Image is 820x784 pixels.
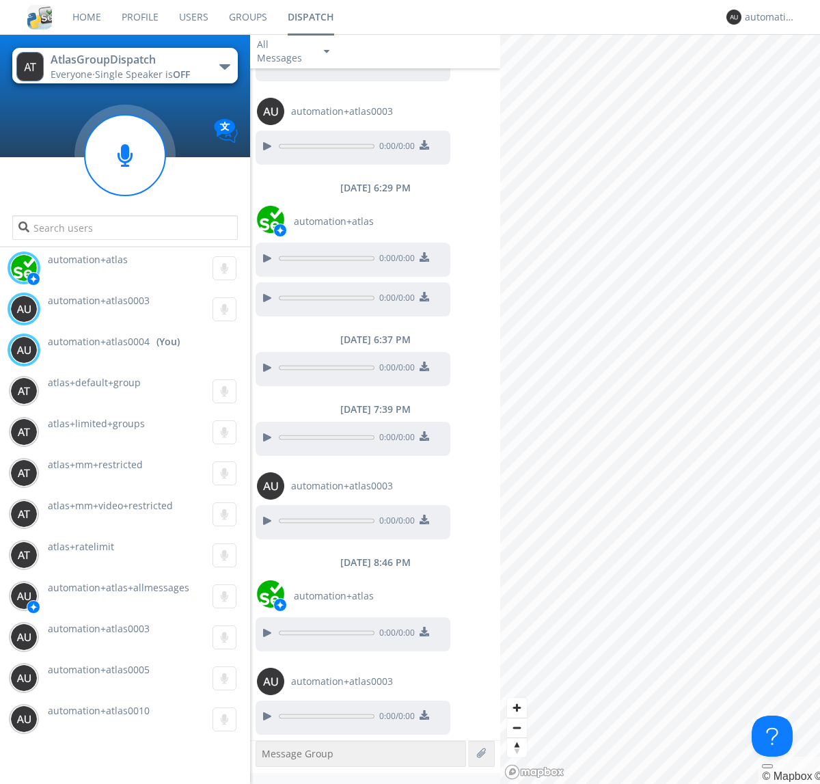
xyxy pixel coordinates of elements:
[10,705,38,733] img: 373638.png
[51,68,204,81] div: Everyone ·
[291,105,393,118] span: automation+atlas0003
[291,675,393,688] span: automation+atlas0003
[374,292,415,307] span: 0:00 / 0:00
[95,68,190,81] span: Single Speaker is
[48,253,128,266] span: automation+atlas
[10,418,38,446] img: 373638.png
[420,292,429,301] img: download media button
[420,252,429,262] img: download media button
[16,52,44,81] img: 373638.png
[324,50,329,53] img: caret-down-sm.svg
[48,499,173,512] span: atlas+mm+video+restricted
[10,336,38,364] img: 373638.png
[27,5,52,29] img: cddb5a64eb264b2086981ab96f4c1ba7
[420,140,429,150] img: download media button
[10,623,38,651] img: 373638.png
[420,362,429,371] img: download media button
[294,589,374,603] span: automation+atlas
[507,738,527,757] button: Reset bearing to north
[48,704,150,717] span: automation+atlas0010
[420,515,429,524] img: download media button
[507,718,527,738] span: Zoom out
[250,333,500,347] div: [DATE] 6:37 PM
[51,52,204,68] div: AtlasGroupDispatch
[752,716,793,757] iframe: Toggle Customer Support
[48,622,150,635] span: automation+atlas0003
[257,98,284,125] img: 373638.png
[726,10,741,25] img: 373638.png
[48,581,189,594] span: automation+atlas+allmessages
[10,664,38,692] img: 373638.png
[250,403,500,416] div: [DATE] 7:39 PM
[762,770,812,782] a: Mapbox
[48,335,150,349] span: automation+atlas0004
[257,472,284,500] img: 373638.png
[10,582,38,610] img: 373638.png
[48,376,141,389] span: atlas+default+group
[214,119,238,143] img: Translation enabled
[250,556,500,569] div: [DATE] 8:46 PM
[507,718,527,738] button: Zoom out
[374,431,415,446] span: 0:00 / 0:00
[374,515,415,530] span: 0:00 / 0:00
[10,377,38,405] img: 373638.png
[291,479,393,493] span: automation+atlas0003
[504,764,564,780] a: Mapbox logo
[257,668,284,695] img: 373638.png
[250,181,500,195] div: [DATE] 6:29 PM
[10,295,38,323] img: 373638.png
[507,738,527,757] span: Reset bearing to north
[10,500,38,528] img: 373638.png
[374,140,415,155] span: 0:00 / 0:00
[420,431,429,441] img: download media button
[762,764,773,768] button: Toggle attribution
[12,48,237,83] button: AtlasGroupDispatchEveryone·Single Speaker isOFF
[294,215,374,228] span: automation+atlas
[374,362,415,377] span: 0:00 / 0:00
[10,459,38,487] img: 373638.png
[257,38,312,65] div: All Messages
[374,627,415,642] span: 0:00 / 0:00
[12,215,237,240] input: Search users
[10,541,38,569] img: 373638.png
[173,68,190,81] span: OFF
[420,627,429,636] img: download media button
[507,698,527,718] button: Zoom in
[156,335,180,349] div: (You)
[48,417,145,430] span: atlas+limited+groups
[48,663,150,676] span: automation+atlas0005
[48,540,114,553] span: atlas+ratelimit
[374,710,415,725] span: 0:00 / 0:00
[48,458,143,471] span: atlas+mm+restricted
[420,710,429,720] img: download media button
[374,252,415,267] span: 0:00 / 0:00
[257,580,284,608] img: d2d01cd9b4174d08988066c6d424eccd
[10,254,38,282] img: d2d01cd9b4174d08988066c6d424eccd
[257,206,284,233] img: d2d01cd9b4174d08988066c6d424eccd
[48,294,150,307] span: automation+atlas0003
[745,10,796,24] div: automation+atlas0004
